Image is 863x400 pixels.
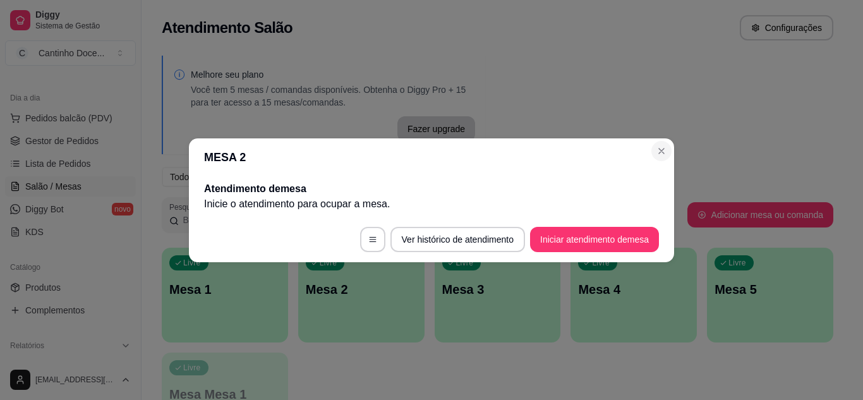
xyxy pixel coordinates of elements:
header: MESA 2 [189,138,674,176]
button: Ver histórico de atendimento [390,227,525,252]
h2: Atendimento de mesa [204,181,659,197]
button: Iniciar atendimento demesa [530,227,659,252]
p: Inicie o atendimento para ocupar a mesa . [204,197,659,212]
button: Close [651,141,672,161]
